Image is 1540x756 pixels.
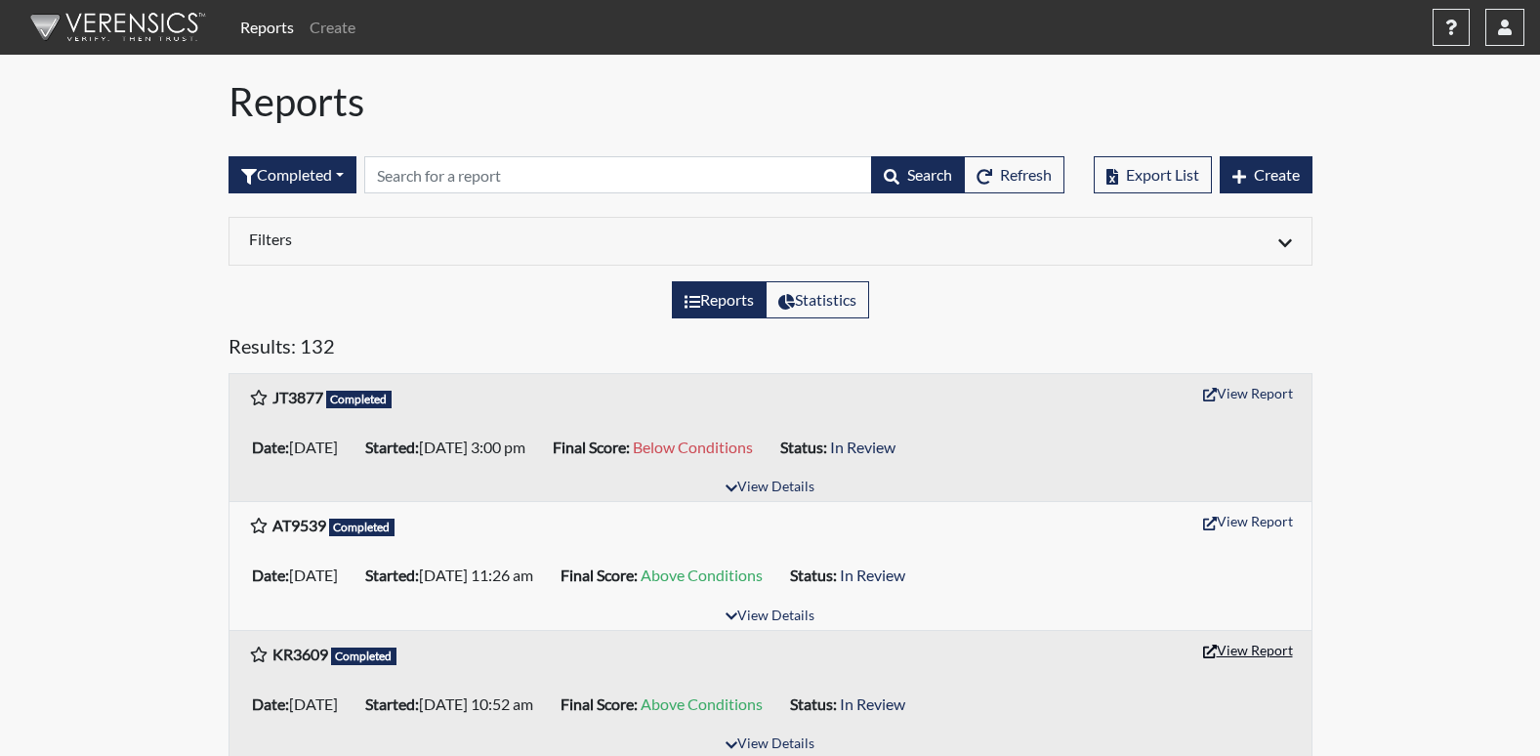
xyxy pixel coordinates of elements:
a: Reports [232,8,302,47]
button: View Report [1194,506,1302,536]
b: Status: [790,694,837,713]
button: Export List [1094,156,1212,193]
span: In Review [840,566,905,584]
li: [DATE] 11:26 am [357,560,553,591]
span: Search [907,165,952,184]
b: Final Score: [561,694,638,713]
b: Date: [252,694,289,713]
span: Above Conditions [641,566,763,584]
b: Final Score: [553,438,630,456]
span: Above Conditions [641,694,763,713]
span: Export List [1126,165,1199,184]
b: Started: [365,694,419,713]
li: [DATE] 3:00 pm [357,432,545,463]
b: Final Score: [561,566,638,584]
span: Refresh [1000,165,1052,184]
button: View Details [717,604,823,630]
b: Status: [780,438,827,456]
button: View Details [717,475,823,501]
li: [DATE] [244,560,357,591]
h1: Reports [229,78,1312,125]
input: Search by Registration ID, Interview Number, or Investigation Name. [364,156,872,193]
span: Below Conditions [633,438,753,456]
h6: Filters [249,230,756,248]
button: Refresh [964,156,1064,193]
h5: Results: 132 [229,334,1312,365]
b: JT3877 [272,388,323,406]
b: AT9539 [272,516,326,534]
label: View the list of reports [672,281,767,318]
div: Filter by interview status [229,156,356,193]
div: Click to expand/collapse filters [234,230,1307,253]
b: Status: [790,566,837,584]
button: View Report [1194,635,1302,665]
li: [DATE] [244,689,357,720]
button: View Report [1194,378,1302,408]
b: Date: [252,566,289,584]
label: View statistics about completed interviews [766,281,869,318]
span: Create [1254,165,1300,184]
button: Completed [229,156,356,193]
span: Completed [326,391,393,408]
span: In Review [840,694,905,713]
button: Create [1220,156,1312,193]
b: Date: [252,438,289,456]
span: In Review [830,438,895,456]
button: Search [871,156,965,193]
b: Started: [365,566,419,584]
span: Completed [331,648,397,665]
span: Completed [329,519,395,536]
b: Started: [365,438,419,456]
b: KR3609 [272,645,328,663]
li: [DATE] 10:52 am [357,689,553,720]
a: Create [302,8,363,47]
li: [DATE] [244,432,357,463]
